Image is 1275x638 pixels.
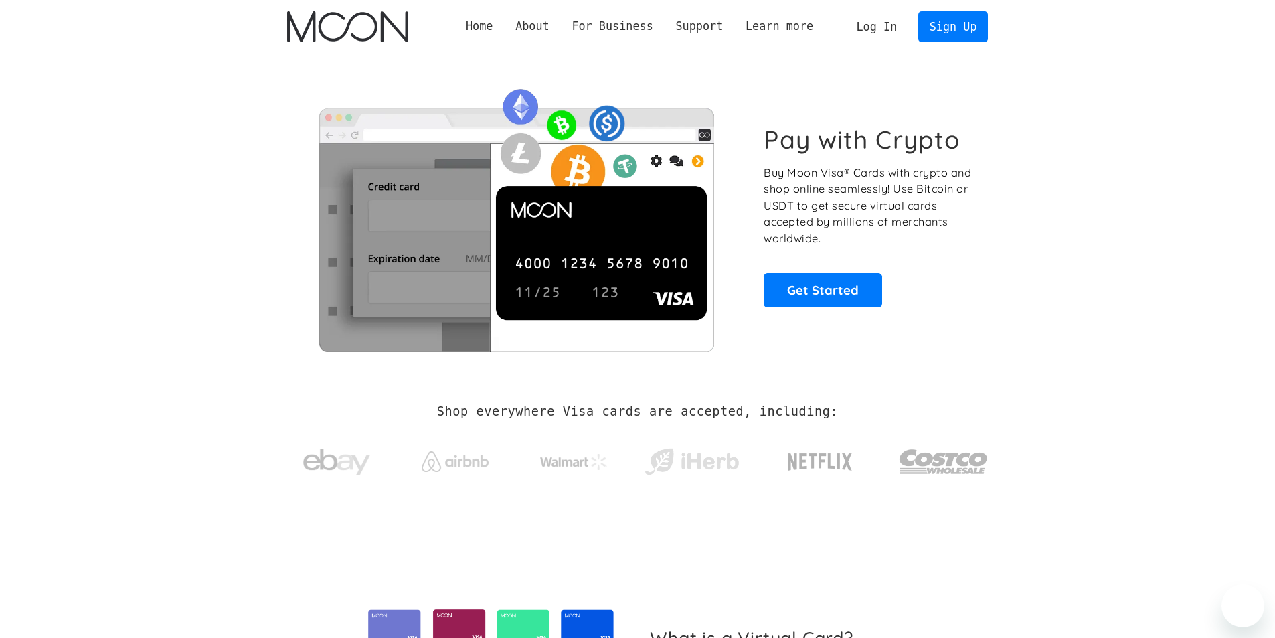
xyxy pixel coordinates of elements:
div: For Business [572,18,653,35]
img: Airbnb [422,451,489,472]
a: Airbnb [405,438,505,479]
div: About [515,18,549,35]
img: Moon Logo [287,11,408,42]
a: Get Started [764,273,882,307]
a: Netflix [760,432,880,485]
div: For Business [561,18,665,35]
img: iHerb [642,445,742,479]
a: ebay [287,428,387,490]
div: Learn more [734,18,825,35]
p: Buy Moon Visa® Cards with crypto and shop online seamlessly! Use Bitcoin or USDT to get secure vi... [764,165,973,247]
a: iHerb [642,431,742,486]
img: ebay [303,441,370,483]
h1: Pay with Crypto [764,125,960,155]
div: Support [675,18,723,35]
img: Moon Cards let you spend your crypto anywhere Visa is accepted. [287,80,746,351]
a: Costco [899,423,989,493]
div: About [504,18,560,35]
img: Netflix [786,445,853,479]
div: Learn more [746,18,813,35]
iframe: Botão para abrir a janela de mensagens [1221,584,1264,627]
a: Home [454,18,504,35]
a: Sign Up [918,11,988,42]
a: home [287,11,408,42]
div: Support [665,18,734,35]
a: Log In [845,12,908,42]
img: Costco [899,436,989,487]
a: Walmart [523,441,623,477]
h2: Shop everywhere Visa cards are accepted, including: [437,404,838,419]
img: Walmart [540,454,607,470]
